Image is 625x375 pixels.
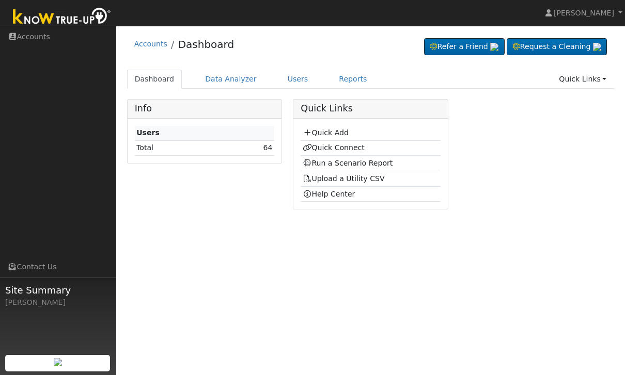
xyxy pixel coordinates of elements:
a: Upload a Utility CSV [303,174,385,183]
span: [PERSON_NAME] [554,9,614,17]
strong: Users [136,128,160,137]
span: Site Summary [5,283,111,297]
a: Dashboard [127,70,182,89]
a: Users [280,70,316,89]
a: Refer a Friend [424,38,505,56]
a: Request a Cleaning [507,38,607,56]
img: retrieve [490,43,498,51]
a: Help Center [303,190,355,198]
h5: Quick Links [301,103,440,114]
img: retrieve [593,43,601,51]
img: retrieve [54,358,62,366]
a: 64 [263,143,273,152]
a: Quick Links [551,70,614,89]
a: Dashboard [178,38,235,51]
td: Total [135,140,221,155]
a: Reports [331,70,374,89]
a: Data Analyzer [197,70,264,89]
img: Know True-Up [8,6,116,29]
h5: Info [135,103,274,114]
a: Accounts [134,40,167,48]
a: Quick Connect [303,143,365,152]
a: Run a Scenario Report [303,159,393,167]
div: [PERSON_NAME] [5,297,111,308]
a: Quick Add [303,128,349,137]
